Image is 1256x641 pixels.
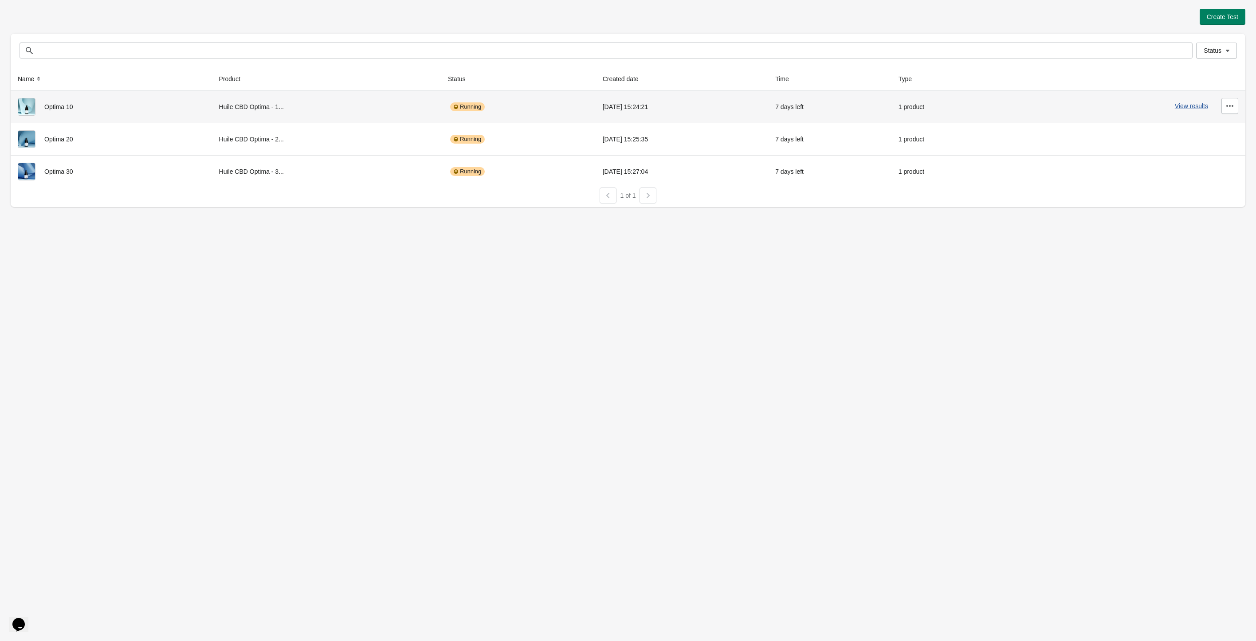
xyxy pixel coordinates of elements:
div: 7 days left [775,98,884,116]
div: Huile CBD Optima - 2... [219,130,434,148]
div: [DATE] 15:24:21 [603,98,761,116]
button: View results [1175,102,1208,109]
button: Time [772,71,801,87]
div: 1 product [899,163,1001,180]
div: 7 days left [775,163,884,180]
span: Optima 10 [44,103,73,110]
span: Status [1204,47,1221,54]
button: Create Test [1200,9,1245,25]
iframe: chat widget [9,606,37,632]
span: 1 of 1 [620,192,636,199]
div: Running [450,167,485,176]
button: Status [444,71,478,87]
div: 1 product [899,98,1001,116]
span: Optima 30 [44,168,73,175]
div: Running [450,135,485,144]
div: Huile CBD Optima - 3... [219,163,434,180]
button: Created date [599,71,651,87]
div: Huile CBD Optima - 1... [219,98,434,116]
div: 1 product [899,130,1001,148]
button: Name [14,71,47,87]
span: Optima 20 [44,136,73,143]
button: Product [216,71,253,87]
span: Create Test [1207,13,1238,20]
button: Status [1196,43,1237,59]
div: [DATE] 15:25:35 [603,130,761,148]
div: [DATE] 15:27:04 [603,163,761,180]
div: Running [450,102,485,111]
button: Type [895,71,924,87]
div: 7 days left [775,130,884,148]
